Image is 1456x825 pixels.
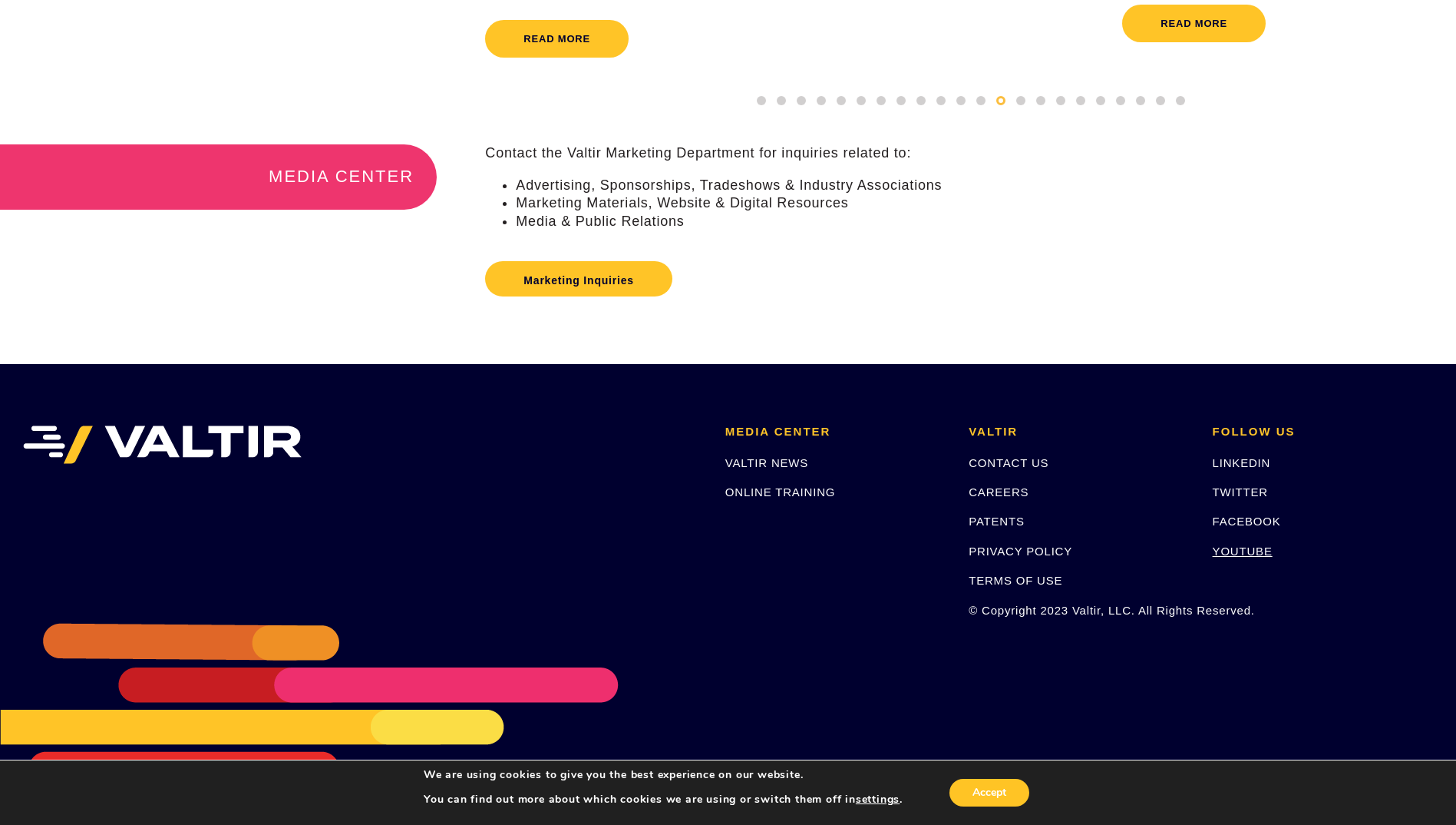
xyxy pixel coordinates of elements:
a: TWITTER [1213,485,1268,499]
p: © Copyright 2023 Valtir, LLC. All Rights Reserved. [969,601,1189,619]
a: PRIVACY POLICY [969,545,1072,558]
img: VALTIR [23,426,302,464]
h2: FOLLOW US [1213,426,1433,439]
p: You can find out more about which cookies we are using or switch them off in . [424,793,903,807]
a: CAREERS [969,485,1028,499]
a: LINKEDIN [1213,456,1271,469]
li: Media & Public Relations [516,213,1456,230]
a: PATENTS [969,515,1025,528]
a: VALTIR NEWS [725,456,808,469]
a: ONLINE TRAINING [725,485,835,499]
a: CONTACT US [969,456,1048,469]
li: Advertising, Sponsorships, Tradeshows & Industry Associations [516,177,1456,194]
a: Marketing Inquiries [485,261,672,297]
h2: VALTIR [969,426,1189,439]
h2: MEDIA CENTER [725,426,946,439]
a: Read more [485,20,629,58]
a: TERMS OF USE [969,574,1062,587]
p: We are using cookies to give you the best experience on our website. [424,768,903,782]
button: Accept [949,779,1029,807]
a: FACEBOOK [1213,515,1281,528]
button: settings [856,793,900,807]
p: Contact the Valtir Marketing Department for inquiries related to: [485,144,1456,162]
a: Read more [1122,5,1266,42]
li: Marketing Materials, Website & Digital Resources [516,194,1456,212]
a: YOUTUBE [1213,545,1273,558]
